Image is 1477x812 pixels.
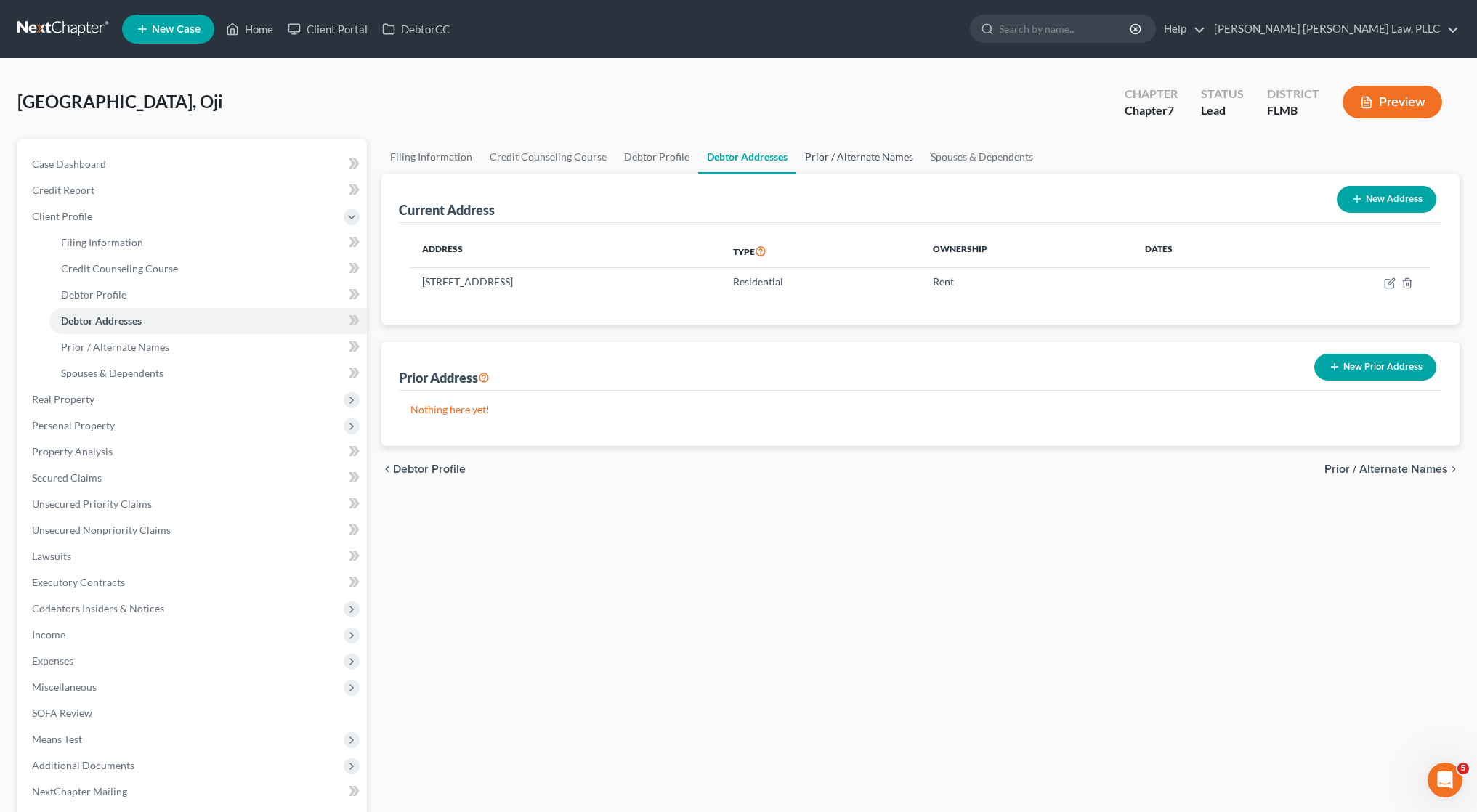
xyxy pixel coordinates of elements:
[61,341,169,353] span: Prior / Alternate Names
[61,367,163,379] span: Spouses & Dependents
[381,139,481,174] a: Filing Information
[921,268,1133,296] td: Rent
[280,16,375,42] a: Client Portal
[49,230,367,256] a: Filing Information
[20,569,367,596] a: Executory Contracts
[1324,463,1448,475] span: Prior / Alternate Names
[32,419,115,431] span: Personal Property
[1133,235,1272,268] th: Dates
[1201,102,1244,119] div: Lead
[410,402,1431,417] p: Nothing here yet!
[721,268,921,296] td: Residential
[1428,763,1462,797] iframe: Intercom live chat
[1448,463,1460,475] i: chevron_right
[32,445,113,458] span: Property Analysis
[61,262,178,275] span: Credit Counseling Course
[32,759,134,771] span: Additional Documents
[20,779,367,805] a: NextChapter Mailing
[152,24,201,35] span: New Case
[1157,16,1205,42] a: Help
[1324,463,1460,475] button: Prior / Alternate Names chevron_right
[32,184,94,196] span: Credit Report
[32,498,152,510] span: Unsecured Priority Claims
[20,151,367,177] a: Case Dashboard
[32,471,102,484] span: Secured Claims
[49,256,367,282] a: Credit Counseling Course
[32,785,127,797] span: NextChapter Mailing
[32,707,92,719] span: SOFA Review
[1314,354,1436,381] button: New Prior Address
[381,463,466,475] button: chevron_left Debtor Profile
[393,463,466,475] span: Debtor Profile
[1457,763,1469,774] span: 5
[32,628,65,641] span: Income
[49,334,367,360] a: Prior / Alternate Names
[32,524,171,536] span: Unsecured Nonpriority Claims
[20,700,367,726] a: SOFA Review
[20,439,367,465] a: Property Analysis
[1125,86,1178,102] div: Chapter
[61,314,142,327] span: Debtor Addresses
[1207,16,1459,42] a: [PERSON_NAME] [PERSON_NAME] Law, PLLC
[32,602,164,614] span: Codebtors Insiders & Notices
[32,681,97,693] span: Miscellaneous
[20,491,367,517] a: Unsecured Priority Claims
[20,543,367,569] a: Lawsuits
[921,235,1133,268] th: Ownership
[20,177,367,203] a: Credit Report
[32,210,92,222] span: Client Profile
[20,517,367,543] a: Unsecured Nonpriority Claims
[721,235,921,268] th: Type
[410,235,721,268] th: Address
[399,369,490,386] div: Prior Address
[49,282,367,308] a: Debtor Profile
[32,393,94,405] span: Real Property
[49,360,367,386] a: Spouses & Dependents
[1267,86,1319,102] div: District
[1201,86,1244,102] div: Status
[32,654,73,667] span: Expenses
[20,465,367,491] a: Secured Claims
[1125,102,1178,119] div: Chapter
[1267,102,1319,119] div: FLMB
[922,139,1042,174] a: Spouses & Dependents
[17,91,223,112] span: [GEOGRAPHIC_DATA], Oji
[32,576,125,588] span: Executory Contracts
[375,16,457,42] a: DebtorCC
[61,236,143,248] span: Filing Information
[1343,86,1442,118] button: Preview
[32,158,106,170] span: Case Dashboard
[32,550,71,562] span: Lawsuits
[49,308,367,334] a: Debtor Addresses
[1337,186,1436,213] button: New Address
[32,733,82,745] span: Means Test
[61,288,126,301] span: Debtor Profile
[698,139,796,174] a: Debtor Addresses
[481,139,615,174] a: Credit Counseling Course
[399,201,495,219] div: Current Address
[796,139,922,174] a: Prior / Alternate Names
[381,463,393,475] i: chevron_left
[219,16,280,42] a: Home
[615,139,698,174] a: Debtor Profile
[410,268,721,296] td: [STREET_ADDRESS]
[1168,103,1174,117] span: 7
[999,15,1132,42] input: Search by name...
